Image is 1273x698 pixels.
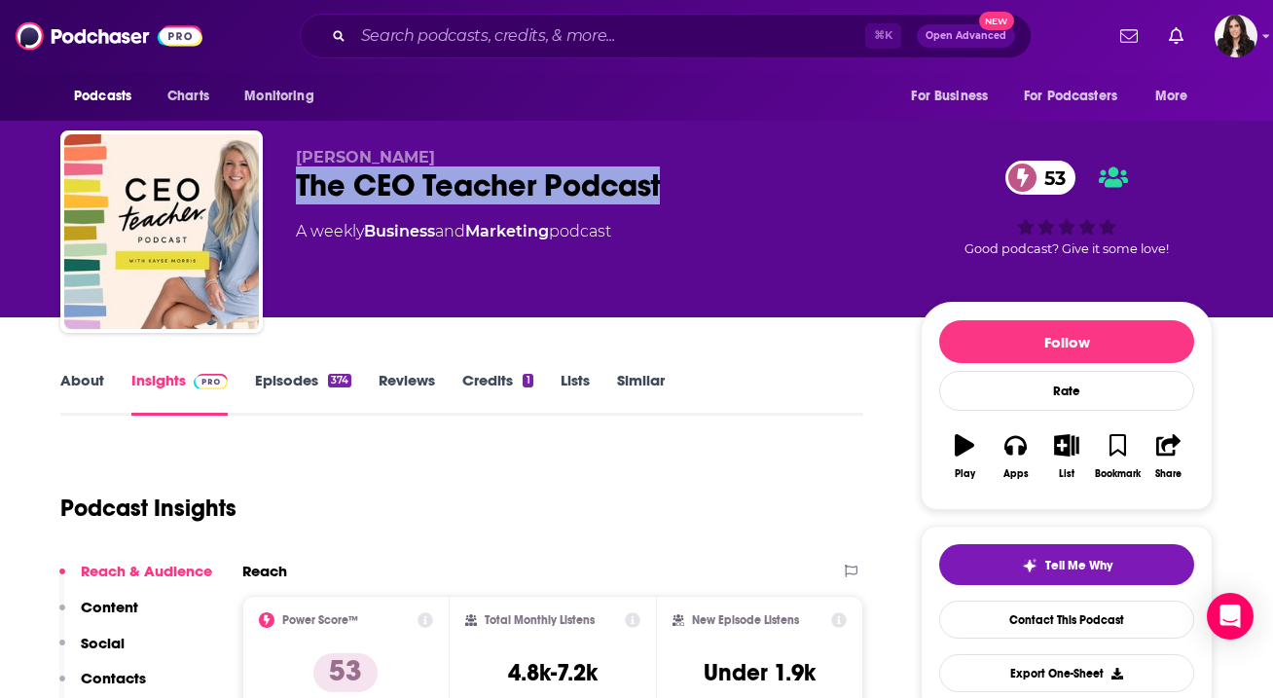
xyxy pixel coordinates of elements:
span: ⌘ K [865,23,901,49]
a: Charts [155,78,221,115]
span: New [979,12,1014,30]
div: Search podcasts, credits, & more... [300,14,1032,58]
div: A weekly podcast [296,220,611,243]
a: Contact This Podcast [939,601,1194,639]
a: 53 [1005,161,1075,195]
span: Tell Me Why [1045,558,1112,573]
button: Show profile menu [1215,15,1257,57]
a: Show notifications dropdown [1112,19,1146,53]
div: 53Good podcast? Give it some love! [921,148,1213,269]
a: Lists [561,371,590,416]
button: open menu [1011,78,1146,115]
div: List [1059,468,1074,480]
button: open menu [60,78,157,115]
button: Social [59,634,125,670]
button: Play [939,422,990,492]
span: Charts [167,83,209,110]
button: open menu [897,78,1012,115]
span: Logged in as RebeccaShapiro [1215,15,1257,57]
div: Rate [939,371,1194,411]
h2: New Episode Listens [692,613,799,627]
img: User Profile [1215,15,1257,57]
button: open menu [231,78,339,115]
h2: Total Monthly Listens [485,613,595,627]
button: Apps [990,422,1040,492]
div: Share [1155,468,1182,480]
a: InsightsPodchaser Pro [131,371,228,416]
span: For Business [911,83,988,110]
p: Reach & Audience [81,562,212,580]
button: List [1041,422,1092,492]
a: Episodes374 [255,371,351,416]
h3: Under 1.9k [704,658,816,687]
button: Reach & Audience [59,562,212,598]
span: and [435,222,465,240]
img: Podchaser Pro [194,374,228,389]
div: Bookmark [1095,468,1141,480]
h3: 4.8k-7.2k [508,658,598,687]
button: Content [59,598,138,634]
a: Marketing [465,222,549,240]
img: The CEO Teacher Podcast [64,134,259,329]
h2: Power Score™ [282,613,358,627]
a: Similar [617,371,665,416]
div: Play [955,468,975,480]
p: Contacts [81,669,146,687]
input: Search podcasts, credits, & more... [353,20,865,52]
a: Show notifications dropdown [1161,19,1191,53]
a: Credits1 [462,371,532,416]
a: Reviews [379,371,435,416]
img: Podchaser - Follow, Share and Rate Podcasts [16,18,202,55]
p: 53 [313,653,378,692]
h2: Reach [242,562,287,580]
span: 53 [1025,161,1075,195]
button: Share [1144,422,1194,492]
button: open menu [1142,78,1213,115]
div: 374 [328,374,351,387]
p: Content [81,598,138,616]
div: 1 [523,374,532,387]
button: tell me why sparkleTell Me Why [939,544,1194,585]
span: [PERSON_NAME] [296,148,435,166]
button: Open AdvancedNew [917,24,1015,48]
h1: Podcast Insights [60,494,236,523]
button: Follow [939,320,1194,363]
span: For Podcasters [1024,83,1117,110]
div: Apps [1003,468,1029,480]
div: Open Intercom Messenger [1207,593,1254,640]
button: Export One-Sheet [939,654,1194,692]
span: Good podcast? Give it some love! [964,241,1169,256]
a: Business [364,222,435,240]
span: Podcasts [74,83,131,110]
button: Bookmark [1092,422,1143,492]
img: tell me why sparkle [1022,558,1037,573]
span: Monitoring [244,83,313,110]
span: Open Advanced [926,31,1006,41]
span: More [1155,83,1188,110]
a: About [60,371,104,416]
p: Social [81,634,125,652]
